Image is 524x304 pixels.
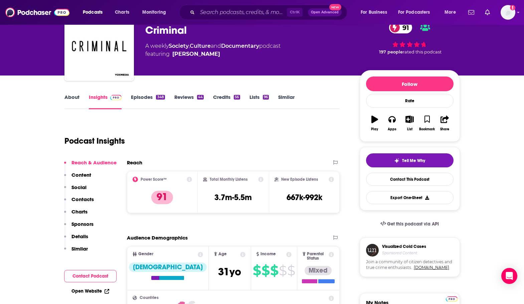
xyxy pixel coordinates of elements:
a: Contact This Podcast [366,173,454,186]
a: Society [169,43,189,49]
p: Similar [71,246,88,252]
a: Similar [278,94,295,109]
div: [DEMOGRAPHIC_DATA] [129,263,207,272]
span: New [329,4,341,10]
h3: 3.7m-5.5m [214,192,252,202]
div: 56 [234,95,240,100]
h2: Power Score™ [141,177,167,182]
div: Rate [366,94,454,108]
a: Show notifications dropdown [482,7,493,18]
div: 348 [156,95,165,100]
h2: Audience Demographics [127,235,188,241]
p: Content [71,172,91,178]
span: $ [270,265,278,276]
button: Follow [366,77,454,91]
h2: Total Monthly Listens [210,177,247,182]
p: Charts [71,208,88,215]
div: Apps [388,127,396,131]
div: List [407,127,412,131]
button: Bookmark [418,111,436,135]
a: Open Website [71,288,109,294]
span: $ [287,265,295,276]
span: $ [261,265,270,276]
img: Podchaser Pro [446,296,458,302]
button: Charts [64,208,88,221]
span: Open Advanced [311,11,339,14]
div: 96 [263,95,269,100]
span: rated this podcast [403,49,442,54]
button: Share [436,111,453,135]
a: Episodes348 [131,94,165,109]
a: Get this podcast via API [375,216,445,232]
h4: Sponsored Content [382,251,426,255]
button: open menu [356,7,395,18]
a: Reviews44 [174,94,204,109]
span: For Podcasters [398,8,430,17]
a: Culture [190,43,211,49]
p: 91 [151,191,173,204]
a: Credits56 [213,94,240,109]
div: A weekly podcast [145,42,281,58]
button: Reach & Audience [64,159,117,172]
div: 44 [197,95,204,100]
span: Monitoring [142,8,166,17]
input: Search podcasts, credits, & more... [197,7,287,18]
button: Sponsors [64,221,94,233]
span: Countries [140,296,159,300]
button: tell me why sparkleTell Me Why [366,153,454,167]
button: Contacts [64,196,94,208]
button: open menu [138,7,175,18]
button: open menu [394,7,440,18]
p: Social [71,184,86,190]
span: featuring [145,50,281,58]
span: 91 [396,22,412,33]
img: User Profile [501,5,515,20]
span: Gender [138,252,153,256]
a: [DOMAIN_NAME] [414,265,449,270]
button: Content [64,172,91,184]
div: Bookmark [419,127,435,131]
img: Podchaser - Follow, Share and Rate Podcasts [5,6,69,19]
a: 91 [389,22,412,33]
span: Join a community of citizen detectives and true crime enthusiasts. [366,259,454,271]
span: Tell Me Why [402,158,425,163]
a: Charts [111,7,133,18]
h2: Reach [127,159,142,166]
button: open menu [440,7,464,18]
a: Documentary [221,43,259,49]
div: 91 197 peoplerated this podcast [360,17,460,59]
div: Share [440,127,449,131]
span: Age [218,252,227,256]
img: Podchaser Pro [110,95,122,100]
img: coldCase.18b32719.png [366,244,379,257]
span: Income [260,252,276,256]
span: $ [279,265,287,276]
button: open menu [78,7,111,18]
a: InsightsPodchaser Pro [89,94,122,109]
a: Visualized Cold CasesSponsored ContentJoin a community of citizen detectives and true crime enthu... [360,238,460,293]
span: Logged in as mdekoning [501,5,515,20]
button: Apps [383,111,401,135]
a: Pro website [446,295,458,302]
span: 197 people [379,49,403,54]
img: Criminal [66,13,133,80]
div: Search podcasts, credits, & more... [185,5,354,20]
button: Contact Podcast [64,270,117,282]
span: Ctrl K [287,8,303,17]
h2: New Episode Listens [281,177,318,182]
button: Open AdvancedNew [308,8,342,16]
button: Details [64,233,88,246]
a: Lists96 [249,94,269,109]
span: and [211,43,221,49]
button: Social [64,184,86,196]
button: Play [366,111,383,135]
svg: Add a profile image [510,5,515,10]
span: 31 yo [218,265,241,278]
span: More [445,8,456,17]
img: tell me why sparkle [394,158,399,163]
span: $ [253,265,261,276]
h1: Podcast Insights [64,136,125,146]
p: Reach & Audience [71,159,117,166]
